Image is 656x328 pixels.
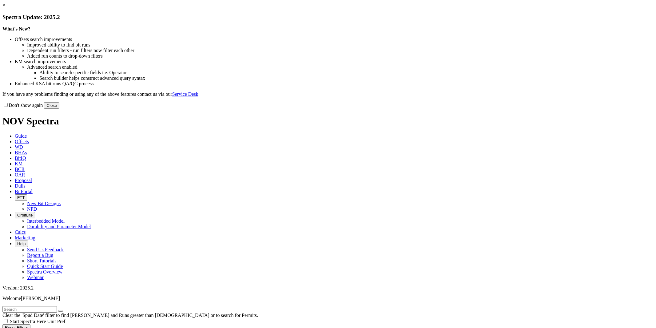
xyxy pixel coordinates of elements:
li: Improved ability to find bit runs [27,42,654,48]
strong: What's New? [2,26,30,31]
span: FTT [17,195,25,200]
a: Quick Start Guide [27,264,63,269]
li: Search builder helps construct advanced query syntax [39,75,654,81]
a: Service Desk [172,91,198,97]
li: Offsets search improvements [15,37,654,42]
li: Ability to search specific fields i.e. Operator [39,70,654,75]
span: Calcs [15,229,26,235]
span: BCR [15,167,25,172]
li: Added run counts to drop-down filters [27,53,654,59]
span: Dulls [15,183,26,188]
button: Close [44,102,59,109]
span: WD [15,144,23,150]
span: Offsets [15,139,29,144]
li: Enhanced KSA bit runs QA/QC process [15,81,654,87]
span: Proposal [15,178,32,183]
h1: NOV Spectra [2,115,654,127]
p: If you have any problems finding or using any of the above features contact us via our [2,91,654,97]
span: Clear the 'Spud Date' filter to find [PERSON_NAME] and Runs greater than [DEMOGRAPHIC_DATA] or to... [2,313,258,318]
p: Welcome [2,296,654,301]
span: [PERSON_NAME] [21,296,60,301]
a: Short Tutorials [27,258,57,263]
li: Dependent run filters - run filters now filter each other [27,48,654,53]
span: Start Spectra Here [10,319,46,324]
span: OAR [15,172,25,177]
a: New Bit Designs [27,201,61,206]
li: KM search improvements [15,59,654,64]
label: Don't show again [2,103,43,108]
a: Interbedded Model [27,218,65,224]
span: Guide [15,133,27,139]
a: Send Us Feedback [27,247,64,252]
span: Marketing [15,235,35,240]
span: Unit Pref [47,319,65,324]
span: Help [17,241,26,246]
div: Version: 2025.2 [2,285,654,291]
h3: Spectra Update: 2025.2 [2,14,654,21]
span: KM [15,161,23,166]
a: × [2,2,5,8]
a: Report a Bug [27,253,53,258]
span: BitPortal [15,189,33,194]
li: Advanced search enabled [27,64,654,70]
a: Spectra Overview [27,269,62,274]
span: BitIQ [15,156,26,161]
a: Durability and Parameter Model [27,224,91,229]
input: Search [2,306,57,313]
a: Webinar [27,275,44,280]
span: BHAs [15,150,27,155]
a: NPD [27,206,37,212]
span: OrbitLite [17,213,33,217]
input: Don't show again [4,103,8,107]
